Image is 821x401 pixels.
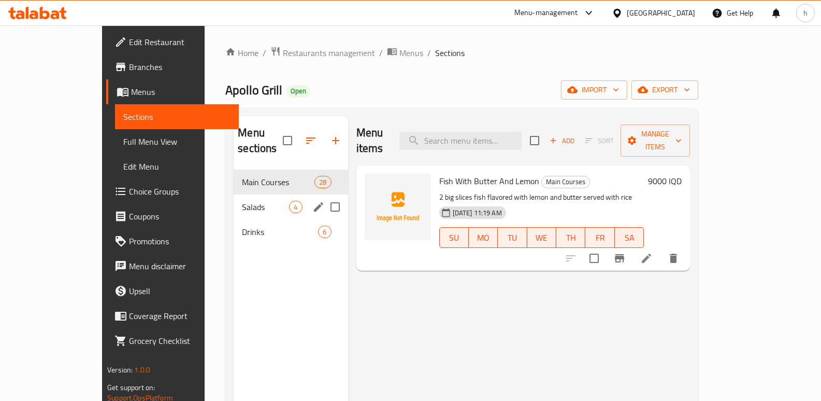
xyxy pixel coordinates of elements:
[263,47,266,59] li: /
[129,36,231,48] span: Edit Restaurant
[323,128,348,153] button: Add section
[427,47,431,59] li: /
[225,47,258,59] a: Home
[548,135,576,147] span: Add
[314,176,331,188] div: items
[115,154,239,179] a: Edit Menu
[556,227,585,248] button: TH
[106,30,239,54] a: Edit Restaurant
[399,47,423,59] span: Menus
[289,201,302,213] div: items
[524,130,545,151] span: Select section
[106,79,239,104] a: Menus
[106,179,239,204] a: Choice Groups
[283,47,375,59] span: Restaurants management
[129,310,231,322] span: Coverage Report
[234,219,348,244] div: Drinks6
[225,46,698,60] nav: breadcrumb
[619,230,640,245] span: SA
[545,133,579,149] span: Add item
[585,227,614,248] button: FR
[356,125,387,156] h2: Menu items
[129,260,231,272] span: Menu disclaimer
[527,227,556,248] button: WE
[439,173,539,189] span: Fish With Butter And Lemon
[242,176,314,188] span: Main Courses
[319,227,330,237] span: 6
[106,279,239,303] a: Upsell
[115,104,239,129] a: Sections
[238,125,282,156] h2: Menu sections
[290,202,301,212] span: 4
[435,47,465,59] span: Sections
[129,335,231,347] span: Grocery Checklist
[123,110,231,123] span: Sections
[242,201,289,213] span: Salads
[129,235,231,247] span: Promotions
[106,303,239,328] a: Coverage Report
[129,285,231,297] span: Upsell
[106,328,239,353] a: Grocery Checklist
[379,47,383,59] li: /
[569,84,619,96] span: import
[631,80,698,100] button: export
[242,226,318,238] span: Drinks
[106,54,239,79] a: Branches
[129,61,231,73] span: Branches
[583,247,605,269] span: Select to update
[629,128,682,154] span: Manage items
[107,381,155,394] span: Get support on:
[444,230,465,245] span: SU
[473,230,494,245] span: MO
[531,230,552,245] span: WE
[286,87,310,95] span: Open
[123,160,231,173] span: Edit Menu
[498,227,527,248] button: TU
[661,246,686,271] button: delete
[514,7,578,19] div: Menu-management
[131,86,231,98] span: Menus
[298,128,323,153] span: Sort sections
[106,229,239,254] a: Promotions
[621,125,690,157] button: Manage items
[560,230,581,245] span: TH
[502,230,523,245] span: TU
[615,227,644,248] button: SA
[439,191,644,204] p: 2 big slices fish flavored with lemon and butter served with rice
[234,165,348,248] nav: Menu sections
[234,195,348,219] div: Salads4edit
[648,174,682,188] h6: 9000 IQD
[318,226,331,238] div: items
[123,135,231,148] span: Full Menu View
[589,230,610,245] span: FR
[129,185,231,198] span: Choice Groups
[439,227,469,248] button: SU
[627,7,695,19] div: [GEOGRAPHIC_DATA]
[286,85,310,98] div: Open
[311,199,326,215] button: edit
[234,170,348,195] div: Main Courses28
[545,133,579,149] button: Add
[134,363,150,377] span: 1.0.0
[607,246,632,271] button: Branch-specific-item
[561,80,627,100] button: import
[387,46,423,60] a: Menus
[449,208,506,218] span: [DATE] 11:19 AM
[640,252,653,265] a: Edit menu item
[277,130,298,151] span: Select all sections
[129,210,231,223] span: Coupons
[315,177,330,187] span: 28
[107,363,133,377] span: Version:
[803,7,808,19] span: h
[365,174,431,240] img: Fish With Butter And Lemon
[469,227,498,248] button: MO
[640,84,690,96] span: export
[115,129,239,154] a: Full Menu View
[579,133,621,149] span: Select section first
[542,176,589,188] span: Main Courses
[270,46,375,60] a: Restaurants management
[106,254,239,279] a: Menu disclaimer
[225,78,282,102] span: Apollo Grill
